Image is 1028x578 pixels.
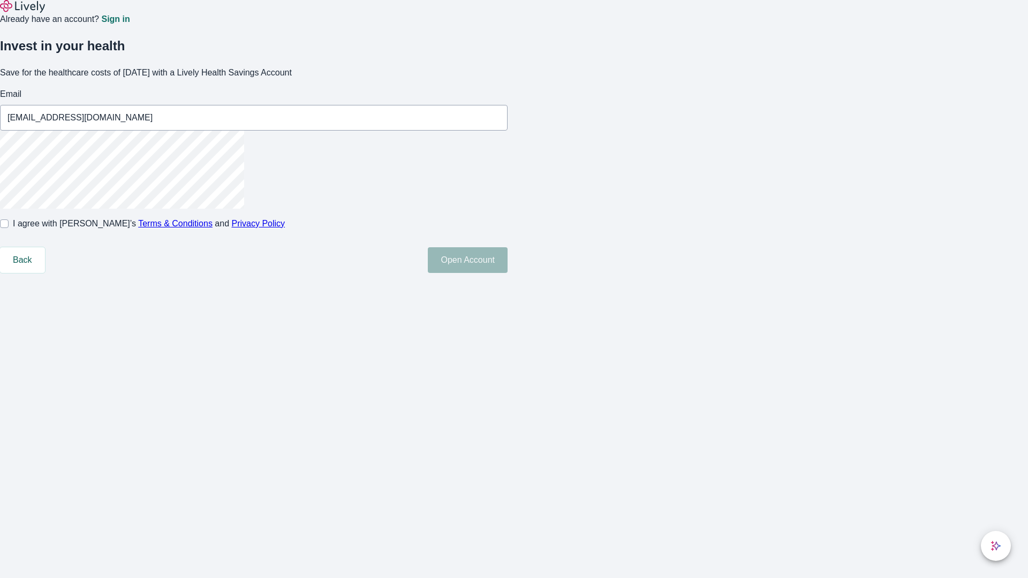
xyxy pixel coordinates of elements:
[991,541,1001,551] svg: Lively AI Assistant
[981,531,1011,561] button: chat
[101,15,130,24] a: Sign in
[13,217,285,230] span: I agree with [PERSON_NAME]’s and
[138,219,213,228] a: Terms & Conditions
[232,219,285,228] a: Privacy Policy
